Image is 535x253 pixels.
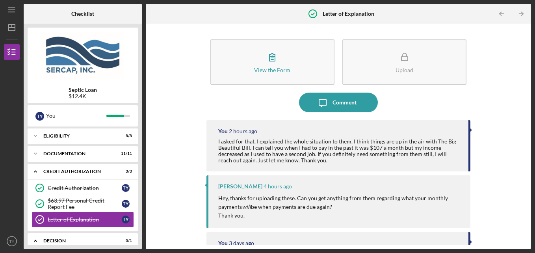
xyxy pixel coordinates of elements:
time: 2025-08-25 16:47 [264,183,292,190]
div: 8 / 8 [118,134,132,138]
b: Septic Loan [69,87,97,93]
text: TY [9,239,15,244]
div: Upload [396,67,413,73]
div: You [218,128,228,134]
p: Thank you. [218,211,463,220]
div: View the Form [254,67,290,73]
a: Letter of ExplanationTY [32,212,134,227]
div: I asked for that. I explained the whole situation to them. I think things are up in the air with ... [218,138,461,164]
a: $63.97 Personal Credit Report FeeTY [32,196,134,212]
div: CREDIT AUTHORIZATION [43,169,112,174]
button: Upload [342,39,466,85]
button: View the Form [210,39,334,85]
div: Credit Authorization [48,185,122,191]
div: 0 / 1 [118,238,132,243]
div: 3 / 3 [118,169,132,174]
em: will [242,203,251,210]
b: Letter of Explanation [323,11,374,17]
div: Comment [333,93,357,112]
a: Credit AuthorizationTY [32,180,134,196]
div: You [218,240,228,246]
time: 2025-08-22 19:07 [229,240,254,246]
div: T Y [35,112,44,121]
div: T Y [122,200,130,208]
div: Decision [43,238,112,243]
img: Product logo [28,32,138,79]
button: Comment [299,93,378,112]
div: $63.97 Personal Credit Report Fee [48,197,122,210]
div: Letter of Explanation [48,216,122,223]
div: T Y [122,216,130,223]
div: Documentation [43,151,112,156]
div: [PERSON_NAME] [218,183,262,190]
div: T Y [122,184,130,192]
div: You [46,109,106,123]
div: 11 / 11 [118,151,132,156]
p: Hey, thanks for uploading these. Can you get anything from them regarding what your monthly payme... [218,194,463,212]
button: TY [4,233,20,249]
div: $12.4K [69,93,97,99]
time: 2025-08-25 18:36 [229,128,257,134]
b: Checklist [71,11,94,17]
div: Eligibility [43,134,112,138]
